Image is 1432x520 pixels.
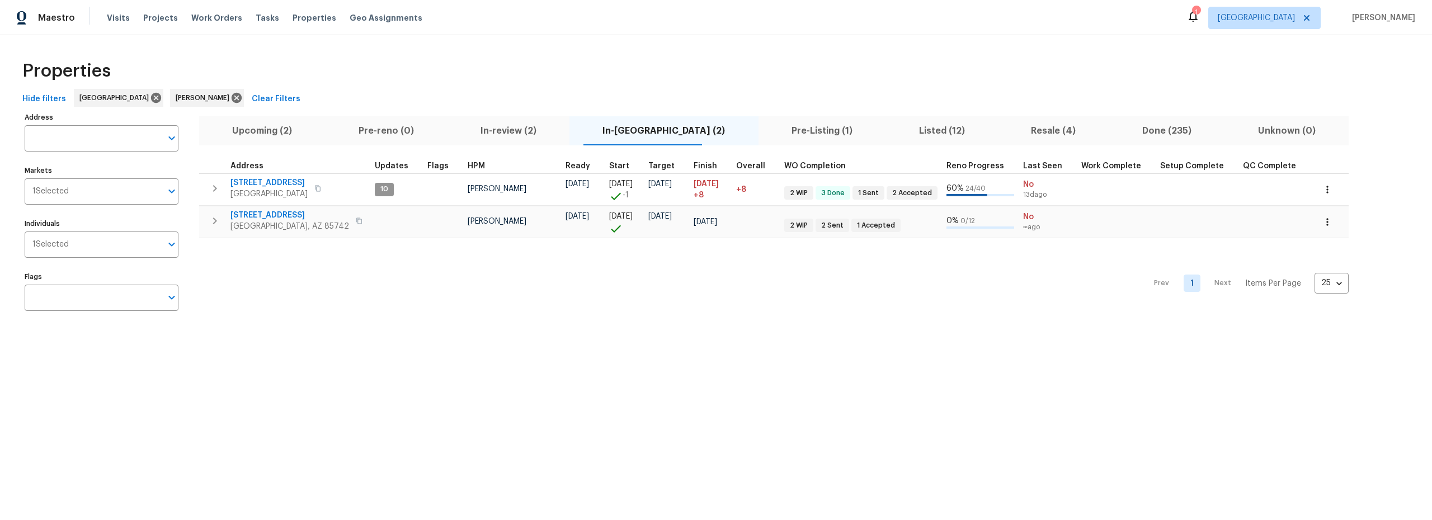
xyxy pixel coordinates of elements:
span: Updates [375,162,408,170]
span: Pre-Listing (1) [765,123,879,139]
span: Projects [143,12,178,23]
span: [DATE] [648,212,672,220]
span: [GEOGRAPHIC_DATA] [230,188,308,200]
div: 25 [1315,268,1349,297]
span: Pre-reno (0) [332,123,441,139]
span: 2 WIP [785,221,812,230]
div: [GEOGRAPHIC_DATA] [74,89,163,107]
span: Start [609,162,629,170]
div: 1 [1192,7,1200,18]
span: QC Complete [1243,162,1296,170]
span: Finish [694,162,717,170]
span: [GEOGRAPHIC_DATA], AZ 85742 [230,221,349,232]
span: 1 Sent [854,188,883,198]
span: -1 [623,190,629,201]
td: Project started on time [605,206,644,238]
span: [PERSON_NAME] [1348,12,1415,23]
button: Open [164,130,180,146]
span: +8 [694,190,704,201]
span: Target [648,162,675,170]
td: 8 day(s) past target finish date [732,173,780,205]
span: Listed (12) [892,123,991,139]
span: [DATE] [566,180,589,188]
span: Maestro [38,12,75,23]
span: 24 / 40 [965,185,986,192]
span: Tasks [256,14,279,22]
button: Clear Filters [247,89,305,110]
span: [DATE] [694,180,719,188]
p: Items Per Page [1245,278,1301,289]
span: Upcoming (2) [206,123,319,139]
span: 1 Selected [32,240,69,249]
span: Overall [736,162,765,170]
span: 2 WIP [785,188,812,198]
span: [STREET_ADDRESS] [230,177,308,188]
div: [PERSON_NAME] [170,89,244,107]
span: Work Complete [1081,162,1141,170]
span: WO Completion [784,162,846,170]
span: [DATE] [609,180,633,188]
span: In-[GEOGRAPHIC_DATA] (2) [576,123,752,139]
span: [STREET_ADDRESS] [230,210,349,221]
span: Properties [22,65,111,77]
div: Projected renovation finish date [694,162,727,170]
span: 0 % [946,217,959,225]
span: [DATE] [648,180,672,188]
span: Flags [427,162,449,170]
span: Geo Assignments [350,12,422,23]
span: 1 Accepted [852,221,899,230]
div: Days past target finish date [736,162,775,170]
span: Visits [107,12,130,23]
span: Ready [566,162,590,170]
span: Work Orders [191,12,242,23]
span: [PERSON_NAME] [468,185,526,193]
label: Address [25,114,178,121]
span: 10 [376,185,393,194]
span: [GEOGRAPHIC_DATA] [79,92,153,103]
span: Resale (4) [1005,123,1103,139]
a: Goto page 1 [1184,275,1200,292]
label: Individuals [25,220,178,227]
span: [PERSON_NAME] [176,92,234,103]
span: Clear Filters [252,92,300,106]
span: Done (235) [1116,123,1218,139]
span: HPM [468,162,485,170]
span: ∞ ago [1023,223,1072,232]
span: [DATE] [694,218,717,226]
span: +8 [736,186,746,193]
span: In-review (2) [454,123,563,139]
nav: Pagination Navigation [1143,245,1349,322]
div: Earliest renovation start date (first business day after COE or Checkout) [566,162,600,170]
span: 1 Selected [32,187,69,196]
span: [GEOGRAPHIC_DATA] [1218,12,1295,23]
span: 0 / 12 [960,218,975,224]
span: Last Seen [1023,162,1062,170]
span: Properties [293,12,336,23]
span: [DATE] [609,212,633,220]
span: Reno Progress [946,162,1004,170]
span: [DATE] [566,212,589,220]
span: Unknown (0) [1231,123,1342,139]
button: Open [164,237,180,252]
span: 2 Accepted [888,188,936,198]
span: Hide filters [22,92,66,106]
span: Setup Complete [1160,162,1224,170]
span: 3 Done [817,188,849,198]
span: [PERSON_NAME] [468,218,526,225]
span: No [1023,211,1072,223]
button: Open [164,290,180,305]
div: Target renovation project end date [648,162,685,170]
span: No [1023,179,1072,190]
span: 60 % [946,185,964,192]
label: Flags [25,273,178,280]
div: Actual renovation start date [609,162,639,170]
button: Open [164,183,180,199]
button: Hide filters [18,89,70,110]
span: 13d ago [1023,190,1072,200]
span: 2 Sent [817,221,848,230]
td: Scheduled to finish 8 day(s) late [689,173,732,205]
label: Markets [25,167,178,174]
span: Address [230,162,263,170]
